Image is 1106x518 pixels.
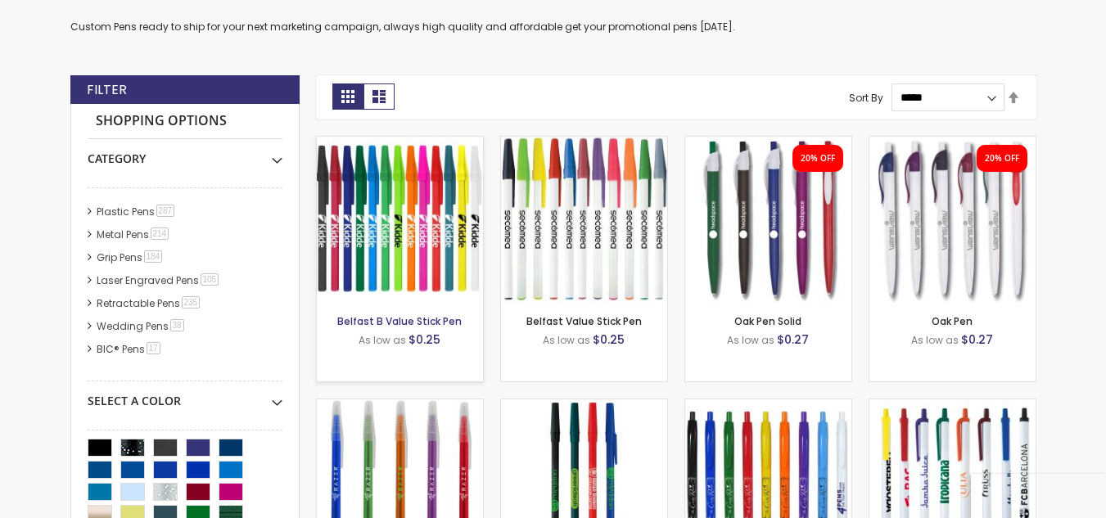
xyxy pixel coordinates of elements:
[849,90,883,104] label: Sort By
[971,474,1106,518] iframe: Google Customer Reviews
[685,137,851,303] img: Oak Pen Solid
[685,399,851,412] a: Custom Cambria Plastic Retractable Ballpoint Pen - Monochromatic Body Color
[170,319,184,331] span: 38
[317,136,483,150] a: Belfast B Value Stick Pen
[93,319,190,333] a: Wedding Pens38
[869,399,1036,412] a: Contender Pen
[337,314,462,328] a: Belfast B Value Stick Pen
[88,381,282,409] div: Select A Color
[317,399,483,412] a: Belfast Translucent Value Stick Pen
[87,81,127,99] strong: Filter
[869,137,1036,303] img: Oak Pen
[147,342,160,354] span: 17
[151,227,169,240] span: 214
[985,153,1019,164] div: 20% OFF
[201,273,219,286] span: 105
[332,83,363,110] strong: Grid
[801,153,835,164] div: 20% OFF
[359,333,406,347] span: As low as
[501,136,667,150] a: Belfast Value Stick Pen
[501,399,667,412] a: Corporate Promo Stick Pen
[156,205,175,217] span: 287
[543,333,590,347] span: As low as
[409,331,440,348] span: $0.25
[727,333,774,347] span: As low as
[911,333,959,347] span: As low as
[593,331,625,348] span: $0.25
[869,136,1036,150] a: Oak Pen
[317,137,483,303] img: Belfast B Value Stick Pen
[93,227,175,241] a: Metal Pens214
[93,273,225,287] a: Laser Engraved Pens105
[88,139,282,167] div: Category
[93,250,169,264] a: Grip Pens184
[961,331,993,348] span: $0.27
[182,296,201,309] span: 235
[88,104,282,139] strong: Shopping Options
[685,136,851,150] a: Oak Pen Solid
[93,296,206,310] a: Retractable Pens235
[501,137,667,303] img: Belfast Value Stick Pen
[93,205,181,218] a: Plastic Pens287
[526,314,642,328] a: Belfast Value Stick Pen
[144,250,163,263] span: 184
[93,342,166,356] a: BIC® Pens17
[932,314,973,328] a: Oak Pen
[734,314,801,328] a: Oak Pen Solid
[777,331,809,348] span: $0.27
